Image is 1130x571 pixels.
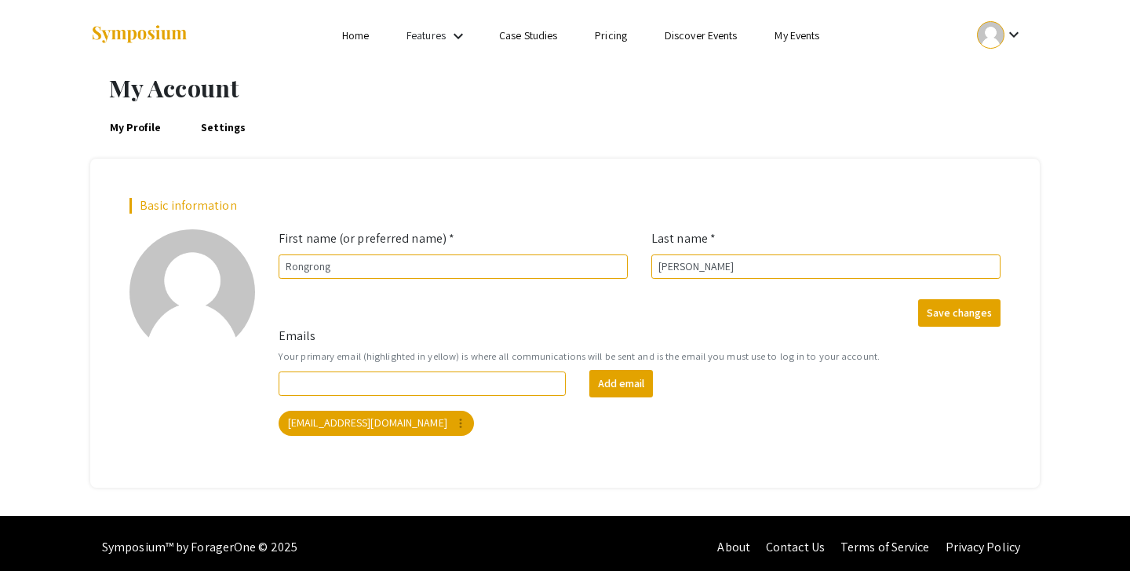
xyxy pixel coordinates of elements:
label: Emails [279,327,316,346]
h1: My Account [109,74,1040,102]
img: Symposium by ForagerOne [90,24,188,46]
button: Expand account dropdown [960,17,1040,53]
small: Your primary email (highlighted in yellow) is where all communications will be sent and is the em... [279,349,1001,364]
h2: Basic information [129,198,1001,213]
a: My Profile [108,108,164,146]
a: About [717,539,750,555]
button: Save changes [918,299,1001,327]
a: Features [406,28,446,42]
a: My Events [775,28,819,42]
a: Home [342,28,369,42]
mat-icon: more_vert [454,416,468,430]
label: Last name * [651,229,716,248]
mat-icon: Expand account dropdown [1004,25,1023,44]
button: Add email [589,370,653,397]
a: Contact Us [766,539,825,555]
app-email-chip: Your primary email [275,408,477,439]
a: Pricing [595,28,627,42]
a: Settings [198,108,249,146]
label: First name (or preferred name) * [279,229,454,248]
mat-chip-list: Your emails [279,408,1001,439]
a: Terms of Service [840,539,930,555]
a: Case Studies [499,28,557,42]
mat-chip: [EMAIL_ADDRESS][DOMAIN_NAME] [279,411,474,436]
mat-icon: Expand Features list [449,27,468,46]
iframe: Chat [12,500,67,559]
a: Discover Events [665,28,738,42]
a: Privacy Policy [946,539,1020,555]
